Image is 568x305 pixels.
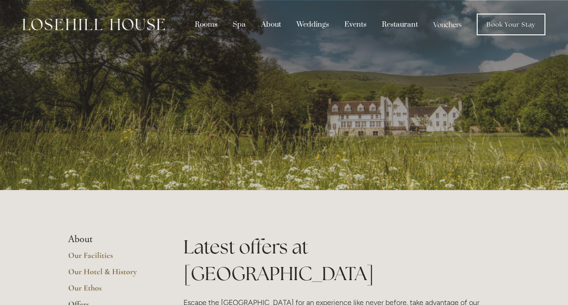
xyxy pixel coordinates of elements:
div: About [254,16,288,33]
a: Book Your Stay [477,14,545,35]
a: Our Hotel & History [68,267,155,283]
a: Our Facilities [68,250,155,267]
img: Losehill House [23,19,165,30]
div: Rooms [188,16,224,33]
h1: Latest offers at [GEOGRAPHIC_DATA] [183,234,500,287]
a: Vouchers [427,16,469,33]
div: Weddings [290,16,336,33]
a: Our Ethos [68,283,155,299]
div: Events [338,16,373,33]
div: Restaurant [375,16,425,33]
li: About [68,234,155,245]
div: Spa [226,16,253,33]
